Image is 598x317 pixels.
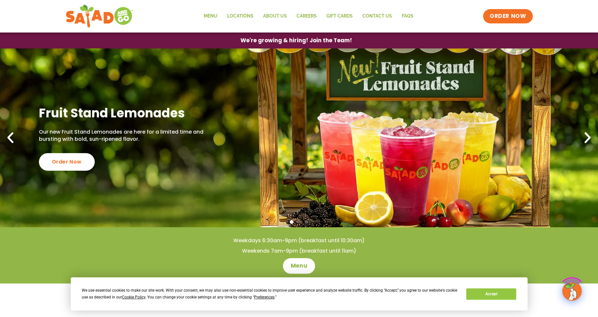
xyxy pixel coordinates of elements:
[71,277,528,310] div: Cookie Consent Prompt
[297,220,301,224] span: Go to slide 2
[580,131,595,145] div: Next slide
[222,9,258,24] a: Locations
[305,220,308,224] span: Go to slide 3
[39,128,224,143] p: Our new Fruit Stand Lemonades are here for a limited time and bursting with bold, sun-ripened fla...
[483,9,532,23] a: ORDER NOW
[13,247,585,255] h4: Weekends 7am-9pm (breakfast until 11am)
[397,9,418,24] a: FAQs
[231,33,362,48] a: We're growing & hiring! Join the Team!
[292,9,322,24] a: Careers
[199,9,222,24] a: Menu
[66,3,134,29] img: new-SAG-logo-768×292
[82,287,458,301] div: We use essential cookies to make our site work. With your consent, we may also use non-essential ...
[39,153,95,171] div: Order Now
[322,9,358,24] a: GIFT CARDS
[283,258,315,274] a: Menu
[13,237,585,244] h4: Weekdays 6:30am-9pm (breakfast until 10:30am)
[122,295,145,299] span: Cookie Policy
[199,9,418,24] nav: Menu
[254,295,275,299] span: Preferences
[291,262,307,270] span: Menu
[3,131,18,145] div: Previous slide
[490,12,526,20] span: ORDER NOW
[466,288,516,300] button: Accept
[290,220,293,224] span: Go to slide 1
[240,38,352,43] span: We're growing & hiring! Join the Team!
[358,9,397,24] a: Contact Us
[258,9,292,24] a: About Us
[39,105,224,121] h2: Fruit Stand Lemonades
